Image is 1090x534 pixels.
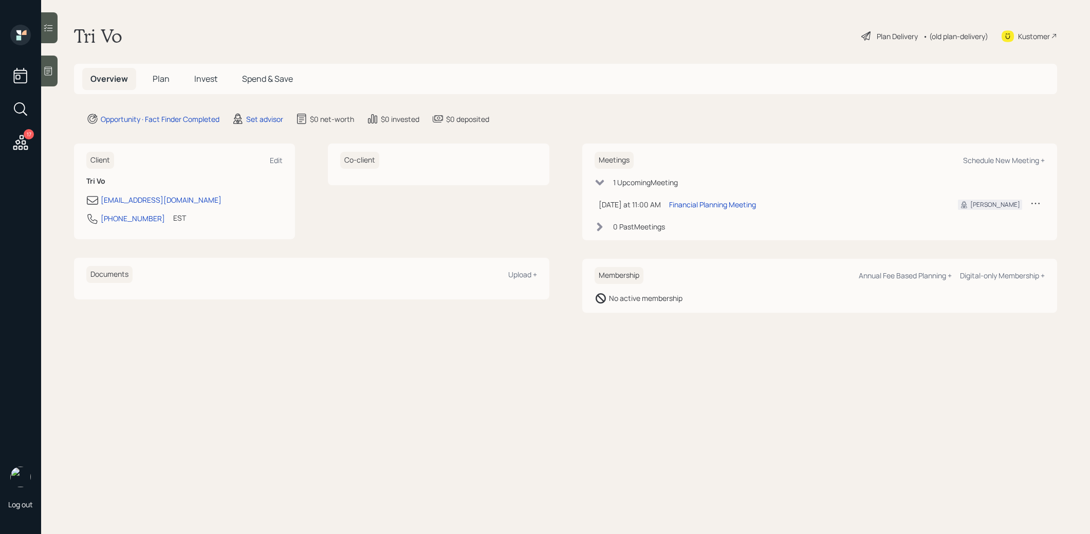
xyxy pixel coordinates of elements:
[963,155,1045,165] div: Schedule New Meeting +
[877,31,918,42] div: Plan Delivery
[246,114,283,124] div: Set advisor
[86,266,133,283] h6: Documents
[74,25,122,47] h1: Tri Vo
[270,155,283,165] div: Edit
[1018,31,1050,42] div: Kustomer
[609,293,682,304] div: No active membership
[101,213,165,224] div: [PHONE_NUMBER]
[340,152,379,169] h6: Co-client
[24,129,34,139] div: 17
[970,200,1020,209] div: [PERSON_NAME]
[10,467,31,487] img: treva-nostdahl-headshot.png
[613,221,665,232] div: 0 Past Meeting s
[613,177,678,188] div: 1 Upcoming Meeting
[86,177,283,186] h6: Tri Vo
[923,31,988,42] div: • (old plan-delivery)
[242,73,293,84] span: Spend & Save
[599,199,661,210] div: [DATE] at 11:00 AM
[101,194,221,205] div: [EMAIL_ADDRESS][DOMAIN_NAME]
[173,212,186,223] div: EST
[508,270,537,279] div: Upload +
[595,267,643,284] h6: Membership
[194,73,217,84] span: Invest
[101,114,219,124] div: Opportunity · Fact Finder Completed
[669,199,756,210] div: Financial Planning Meeting
[381,114,419,124] div: $0 invested
[310,114,354,124] div: $0 net-worth
[8,500,33,509] div: Log out
[86,152,114,169] h6: Client
[446,114,489,124] div: $0 deposited
[859,271,952,280] div: Annual Fee Based Planning +
[90,73,128,84] span: Overview
[153,73,170,84] span: Plan
[595,152,634,169] h6: Meetings
[960,271,1045,280] div: Digital-only Membership +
